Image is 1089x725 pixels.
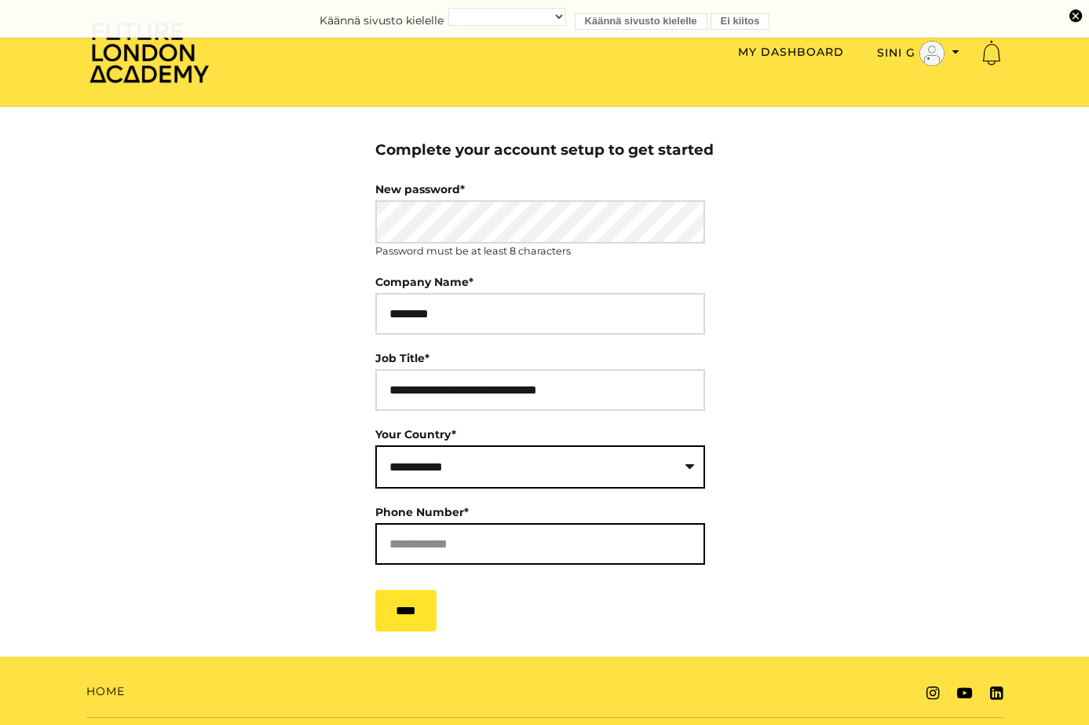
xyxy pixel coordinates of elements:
small: Password must be at least 8 characters [375,243,571,258]
label: Phone Number* [375,501,469,523]
label: Company Name* [375,271,473,293]
label: New password* [375,178,465,200]
h3: Complete your account setup to get started [375,141,714,159]
button: Toggle menu [872,40,964,67]
img: Home Page [86,20,212,84]
a: Home [86,683,125,700]
label: Job Title* [375,347,429,369]
button: Käännä sivusto kielelle [575,13,707,30]
a: My Dashboard [738,45,844,59]
form: Käännä sivusto kielelle [16,7,1073,30]
label: Your Country* [375,427,456,441]
button: Ei kiitos [711,13,770,30]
